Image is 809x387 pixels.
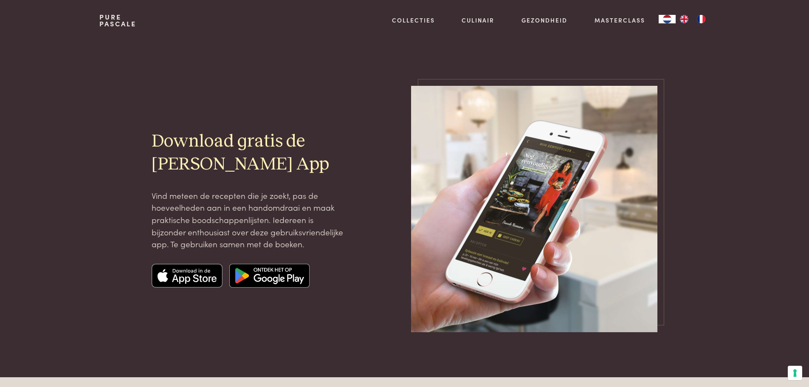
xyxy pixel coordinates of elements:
a: PurePascale [99,14,136,27]
aside: Language selected: Nederlands [659,15,710,23]
img: Google app store [229,264,310,288]
img: Apple app store [152,264,223,288]
a: NL [659,15,676,23]
a: Collecties [392,16,435,25]
a: Masterclass [595,16,645,25]
a: EN [676,15,693,23]
a: FR [693,15,710,23]
a: Gezondheid [521,16,567,25]
button: Uw voorkeuren voor toestemming voor trackingtechnologieën [788,366,802,380]
h2: Download gratis de [PERSON_NAME] App [152,130,346,175]
a: Culinair [462,16,494,25]
ul: Language list [676,15,710,23]
img: pascale-naessens-app-mockup [411,86,657,332]
div: Language [659,15,676,23]
p: Vind meteen de recepten die je zoekt, pas de hoeveelheden aan in een handomdraai en maak praktisc... [152,189,346,250]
